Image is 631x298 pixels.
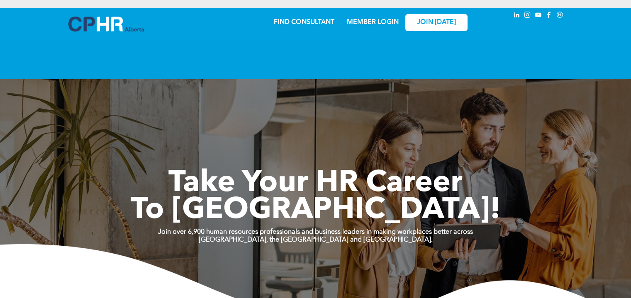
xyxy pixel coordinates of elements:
img: A blue and white logo for cp alberta [68,17,144,31]
a: JOIN [DATE] [405,14,468,31]
strong: Join over 6,900 human resources professionals and business leaders in making workplaces better ac... [158,229,473,235]
span: To [GEOGRAPHIC_DATA]! [131,196,501,225]
a: Social network [555,10,565,22]
a: FIND CONSULTANT [274,19,334,26]
a: linkedin [512,10,521,22]
a: facebook [545,10,554,22]
a: instagram [523,10,532,22]
a: MEMBER LOGIN [347,19,399,26]
a: youtube [534,10,543,22]
strong: [GEOGRAPHIC_DATA], the [GEOGRAPHIC_DATA] and [GEOGRAPHIC_DATA]. [199,237,433,243]
span: Take Your HR Career [168,169,463,199]
span: JOIN [DATE] [417,19,456,27]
